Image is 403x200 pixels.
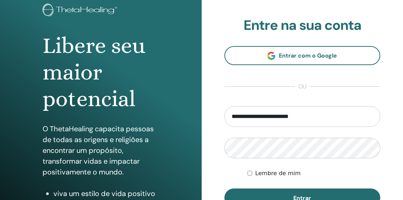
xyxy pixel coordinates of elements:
[248,169,380,178] div: Mantenha-me autenticado indefinidamente ou até que eu faça logout manualmente
[279,52,337,59] font: Entrar com o Google
[255,170,301,177] font: Lembre de mim
[298,83,306,90] font: ou
[43,124,154,177] font: O ThetaHealing capacita pessoas de todas as origens e religiões a encontrar um propósito, transfo...
[53,189,155,198] font: viva um estilo de vida positivo
[224,46,381,65] a: Entrar com o Google
[43,33,145,112] font: Libere seu maior potencial
[244,16,361,34] font: Entre na sua conta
